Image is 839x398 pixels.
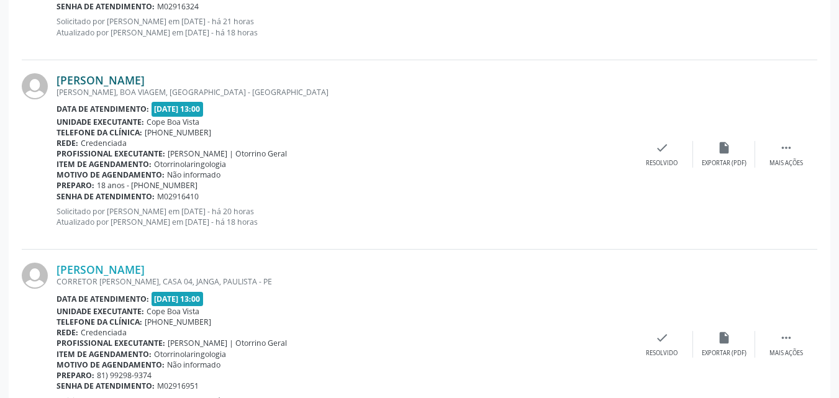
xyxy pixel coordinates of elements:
b: Senha de atendimento: [57,191,155,202]
i:  [779,331,793,345]
i:  [779,141,793,155]
i: insert_drive_file [717,141,731,155]
span: [PHONE_NUMBER] [145,127,211,138]
b: Motivo de agendamento: [57,360,165,370]
div: Exportar (PDF) [702,349,746,358]
div: Exportar (PDF) [702,159,746,168]
b: Profissional executante: [57,148,165,159]
span: Não informado [167,170,220,180]
i: insert_drive_file [717,331,731,345]
span: 18 anos - [PHONE_NUMBER] [97,180,197,191]
b: Item de agendamento: [57,159,152,170]
img: img [22,263,48,289]
a: [PERSON_NAME] [57,263,145,276]
span: Cope Boa Vista [147,306,199,317]
b: Senha de atendimento: [57,1,155,12]
span: [DATE] 13:00 [152,102,204,116]
span: Credenciada [81,327,127,338]
span: [PERSON_NAME] | Otorrino Geral [168,338,287,348]
div: Mais ações [769,159,803,168]
a: [PERSON_NAME] [57,73,145,87]
i: check [655,331,669,345]
p: Solicitado por [PERSON_NAME] em [DATE] - há 21 horas Atualizado por [PERSON_NAME] em [DATE] - há ... [57,16,631,37]
div: Resolvido [646,159,678,168]
b: Rede: [57,138,78,148]
b: Data de atendimento: [57,104,149,114]
span: M02916410 [157,191,199,202]
b: Senha de atendimento: [57,381,155,391]
b: Profissional executante: [57,338,165,348]
b: Item de agendamento: [57,349,152,360]
b: Data de atendimento: [57,294,149,304]
span: Otorrinolaringologia [154,349,226,360]
b: Unidade executante: [57,117,144,127]
span: [DATE] 13:00 [152,292,204,306]
div: Mais ações [769,349,803,358]
span: [PHONE_NUMBER] [145,317,211,327]
span: Credenciada [81,138,127,148]
span: M02916951 [157,381,199,391]
b: Unidade executante: [57,306,144,317]
img: img [22,73,48,99]
b: Preparo: [57,370,94,381]
b: Rede: [57,327,78,338]
div: [PERSON_NAME], BOA VIAGEM, [GEOGRAPHIC_DATA] - [GEOGRAPHIC_DATA] [57,87,631,97]
div: CORRETOR [PERSON_NAME], CASA 04, JANGA, PAULISTA - PE [57,276,631,287]
b: Telefone da clínica: [57,317,142,327]
b: Preparo: [57,180,94,191]
span: Cope Boa Vista [147,117,199,127]
div: Resolvido [646,349,678,358]
b: Motivo de agendamento: [57,170,165,180]
p: Solicitado por [PERSON_NAME] em [DATE] - há 20 horas Atualizado por [PERSON_NAME] em [DATE] - há ... [57,206,631,227]
span: Otorrinolaringologia [154,159,226,170]
b: Telefone da clínica: [57,127,142,138]
span: M02916324 [157,1,199,12]
span: [PERSON_NAME] | Otorrino Geral [168,148,287,159]
span: 81) 99298-9374 [97,370,152,381]
i: check [655,141,669,155]
span: Não informado [167,360,220,370]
